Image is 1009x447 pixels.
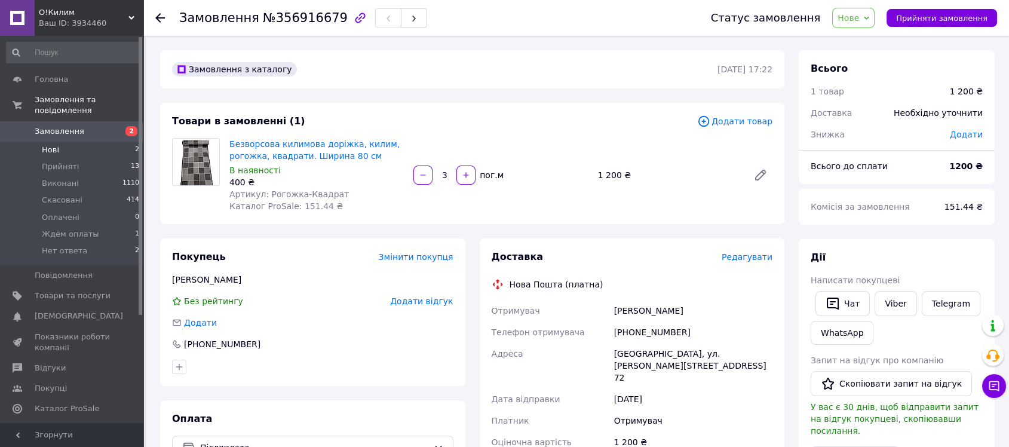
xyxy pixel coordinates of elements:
[612,343,775,388] div: [GEOGRAPHIC_DATA], ул. [PERSON_NAME][STREET_ADDRESS] 72
[155,12,165,24] div: Повернутися назад
[749,163,772,187] a: Редагувати
[815,291,870,316] button: Чат
[838,13,859,23] span: Нове
[379,252,453,262] span: Змінити покупця
[35,403,99,414] span: Каталог ProSale
[811,63,848,74] span: Всього
[612,388,775,410] div: [DATE]
[35,126,84,137] span: Замовлення
[811,130,845,139] span: Знижка
[949,161,983,171] b: 1200 ₴
[492,349,523,359] span: Адреса
[811,371,972,396] button: Скопіювати запит на відгук
[6,42,140,63] input: Пошук
[717,65,772,74] time: [DATE] 17:22
[263,11,348,25] span: №356916679
[184,318,217,327] span: Додати
[127,195,139,206] span: 414
[35,363,66,373] span: Відгуки
[492,306,540,316] span: Отримувач
[811,161,888,171] span: Всього до сплати
[179,11,259,25] span: Замовлення
[135,246,139,256] span: 2
[42,212,79,223] span: Оплачені
[42,246,87,256] span: Нет ответа
[950,85,983,97] div: 1 200 ₴
[35,94,143,116] span: Замовлення та повідомлення
[172,115,305,127] span: Товари в замовленні (1)
[172,274,453,286] div: [PERSON_NAME]
[35,383,67,394] span: Покупці
[172,62,297,76] div: Замовлення з каталогу
[887,9,997,27] button: Прийняти замовлення
[492,251,544,262] span: Доставка
[172,413,212,424] span: Оплата
[42,229,99,240] span: Ждём оплаты
[229,189,349,199] span: Артикул: Рогожка-Квадрат
[183,338,262,350] div: [PHONE_NUMBER]
[593,167,744,183] div: 1 200 ₴
[135,145,139,155] span: 2
[875,291,916,316] a: Viber
[172,251,226,262] span: Покупець
[811,402,979,436] span: У вас є 30 днів, щоб відправити запит на відгук покупцеві, скопіювавши посилання.
[492,394,560,404] span: Дата відправки
[135,229,139,240] span: 1
[697,115,772,128] span: Додати товар
[711,12,821,24] div: Статус замовлення
[35,270,93,281] span: Повідомлення
[922,291,980,316] a: Telegram
[125,126,137,136] span: 2
[811,321,873,345] a: WhatsApp
[944,202,983,212] span: 151.44 ₴
[42,161,79,172] span: Прийняті
[131,161,139,172] span: 13
[811,108,852,118] span: Доставка
[982,374,1006,398] button: Чат з покупцем
[950,130,983,139] span: Додати
[887,100,990,126] div: Необхідно уточнити
[39,18,143,29] div: Ваш ID: 3934460
[612,300,775,322] div: [PERSON_NAME]
[492,437,572,447] span: Оціночна вартість
[507,278,606,290] div: Нова Пошта (платна)
[42,145,59,155] span: Нові
[492,416,529,425] span: Платник
[39,7,128,18] span: О!Килим
[896,14,987,23] span: Прийняти замовлення
[184,296,243,306] span: Без рейтингу
[35,74,68,85] span: Головна
[35,290,111,301] span: Товари та послуги
[179,139,214,185] img: Безворсова килимова доріжка, килим, рогожка, квадрати. Ширина 80 см
[811,275,900,285] span: Написати покупцеві
[229,166,281,175] span: В наявності
[811,356,943,365] span: Запит на відгук про компанію
[122,178,139,189] span: 1110
[229,201,343,211] span: Каталог ProSale: 151.44 ₴
[229,139,400,161] a: Безворсова килимова доріжка, килим, рогожка, квадрати. Ширина 80 см
[612,322,775,343] div: [PHONE_NUMBER]
[35,332,111,353] span: Показники роботи компанії
[135,212,139,223] span: 0
[477,169,505,181] div: пог.м
[811,252,826,263] span: Дії
[722,252,772,262] span: Редагувати
[42,195,82,206] span: Скасовані
[811,87,844,96] span: 1 товар
[492,327,585,337] span: Телефон отримувача
[390,296,453,306] span: Додати відгук
[35,311,123,322] span: [DEMOGRAPHIC_DATA]
[42,178,79,189] span: Виконані
[612,410,775,431] div: Отримувач
[229,176,404,188] div: 400 ₴
[811,202,910,212] span: Комісія за замовлення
